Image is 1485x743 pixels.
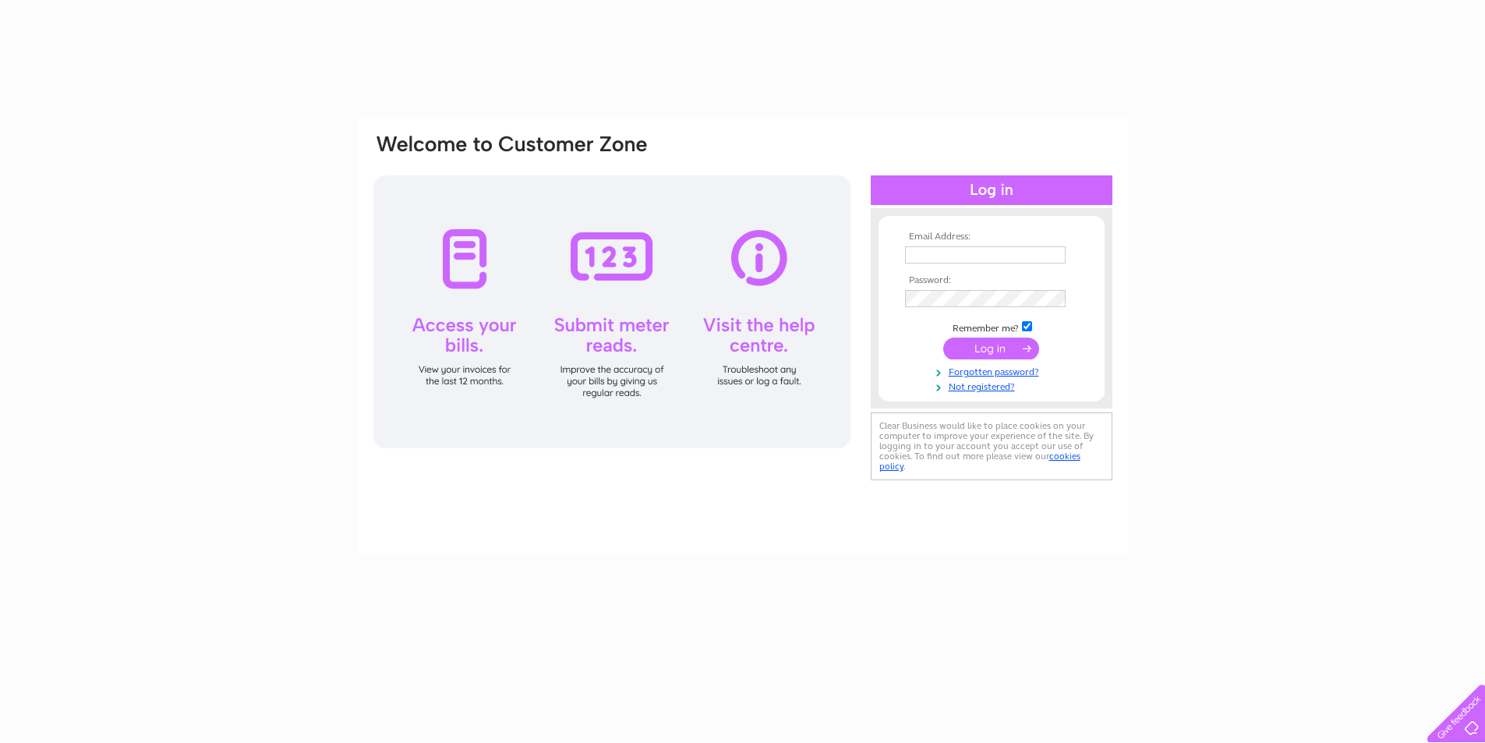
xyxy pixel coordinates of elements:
[871,412,1112,480] div: Clear Business would like to place cookies on your computer to improve your experience of the sit...
[879,451,1080,472] a: cookies policy
[905,378,1082,393] a: Not registered?
[943,338,1039,359] input: Submit
[905,363,1082,378] a: Forgotten password?
[901,232,1082,242] th: Email Address:
[901,275,1082,286] th: Password:
[901,319,1082,334] td: Remember me?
